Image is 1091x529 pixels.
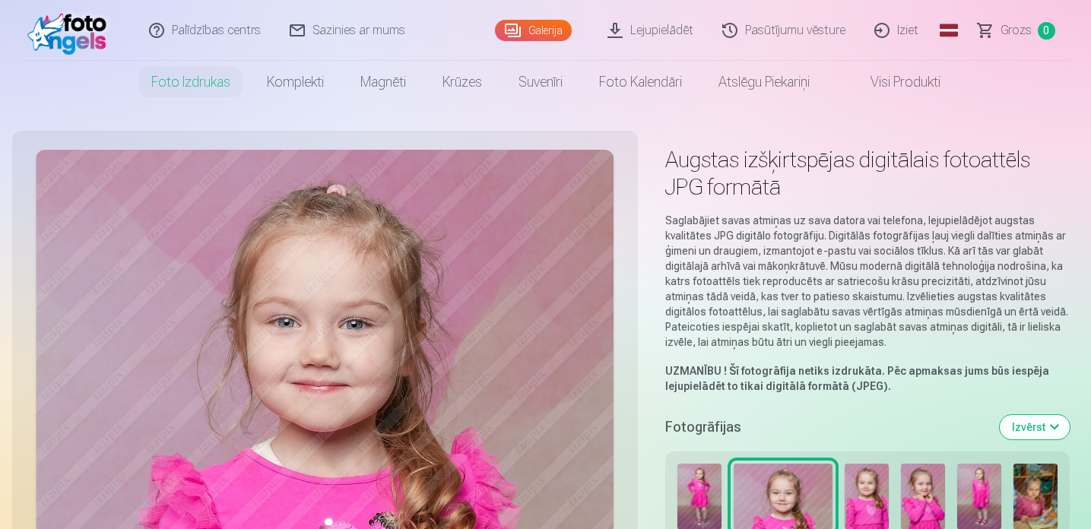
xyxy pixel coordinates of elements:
a: Magnēti [342,61,424,103]
a: Foto izdrukas [133,61,249,103]
a: Visi produkti [828,61,959,103]
strong: UZMANĪBU ! [665,365,727,377]
button: Izvērst [1000,415,1070,439]
img: /fa1 [27,6,115,55]
a: Krūzes [424,61,500,103]
strong: Šī fotogrāfija netiks izdrukāta. Pēc apmaksas jums būs iespēja lejupielādēt to tikai digitālā for... [665,365,1049,392]
p: Saglabājiet savas atmiņas uz sava datora vai telefona, lejupielādējot augstas kvalitātes JPG digi... [665,213,1070,350]
h5: Fotogrāfijas [665,417,988,438]
a: Galerija [495,20,572,41]
a: Foto kalendāri [581,61,700,103]
span: Grozs [1001,21,1032,40]
span: 0 [1038,22,1055,40]
a: Suvenīri [500,61,581,103]
a: Komplekti [249,61,342,103]
a: Atslēgu piekariņi [700,61,828,103]
h1: Augstas izšķirtspējas digitālais fotoattēls JPG formātā [665,146,1070,201]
